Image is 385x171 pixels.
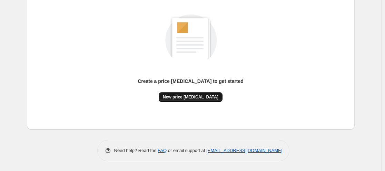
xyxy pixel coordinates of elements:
a: FAQ [158,148,167,153]
span: New price [MEDICAL_DATA] [163,94,218,100]
a: [EMAIL_ADDRESS][DOMAIN_NAME] [206,148,282,153]
p: Create a price [MEDICAL_DATA] to get started [138,78,244,85]
span: Need help? Read the [114,148,158,153]
button: New price [MEDICAL_DATA] [159,92,223,102]
span: or email support at [167,148,206,153]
